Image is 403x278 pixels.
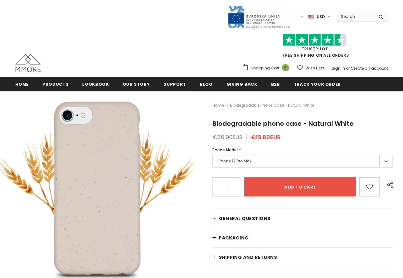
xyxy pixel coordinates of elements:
[337,12,374,21] input: Search Site
[82,77,109,91] a: Lookbook
[227,81,257,87] span: Giving back
[242,63,292,73] a: Shopping Cart 0
[294,81,341,87] span: Track your order
[227,5,291,28] img: Javni Razpis
[82,81,109,87] span: Lookbook
[212,155,392,168] label: iPhone 17 Pro Max
[230,102,314,109] span: Biodegradable phone case - Natural White
[317,14,325,20] span: USD
[15,77,29,91] a: Home
[308,14,314,19] img: USD
[227,14,291,19] a: Javni Razpis
[346,66,350,71] span: or
[219,254,277,260] span: Shipping and returns
[244,177,356,196] input: Add to cart
[123,81,150,87] span: Our Story
[251,65,279,71] span: Shopping Cart
[15,54,41,72] img: MMORE Cases
[212,209,392,228] a: General Questions
[212,133,243,141] span: €26.90EUR
[302,46,328,52] a: Trustpilot
[306,65,324,71] span: Wish Lists
[219,215,270,222] span: General Questions
[227,77,257,91] a: Giving back
[212,102,224,109] a: Home
[200,77,213,91] a: Blog
[242,37,388,58] span: FREE SHIPPING ON ALL ORDERS
[219,235,249,241] span: PACKAGING
[271,77,280,91] a: B2B
[297,62,324,74] a: Wish Lists
[42,77,68,91] a: Products
[212,228,392,247] a: PACKAGING
[163,77,186,91] a: support
[163,81,186,87] span: support
[251,133,281,141] span: €19.80EUR
[212,248,392,267] a: Shipping and returns
[212,147,238,153] span: Phone Model
[294,77,341,91] a: Track your order
[212,119,354,128] span: Biodegradable phone case - Natural White
[332,66,345,71] a: Sign In
[42,81,68,87] span: Products
[200,81,213,87] span: Blog
[351,66,388,71] a: Create an account
[282,64,289,71] span: 0
[15,81,29,87] span: Home
[271,81,280,87] span: B2B
[123,77,150,91] a: Our Story
[283,34,347,46] img: Trust Pilot Stars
